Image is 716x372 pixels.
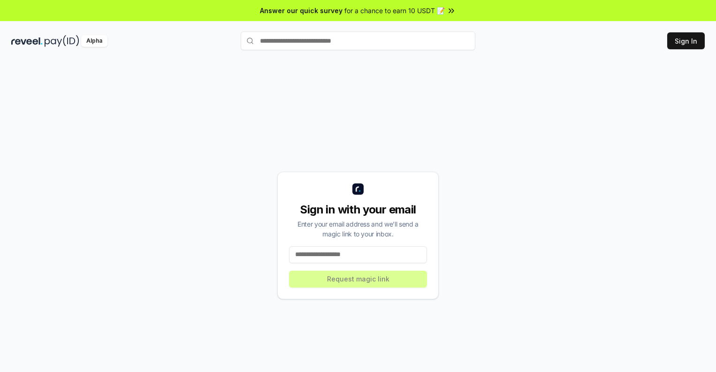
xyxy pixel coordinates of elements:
[11,35,43,47] img: reveel_dark
[289,202,427,217] div: Sign in with your email
[344,6,445,15] span: for a chance to earn 10 USDT 📝
[667,32,705,49] button: Sign In
[260,6,343,15] span: Answer our quick survey
[289,219,427,239] div: Enter your email address and we’ll send a magic link to your inbox.
[81,35,107,47] div: Alpha
[45,35,79,47] img: pay_id
[352,183,364,195] img: logo_small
